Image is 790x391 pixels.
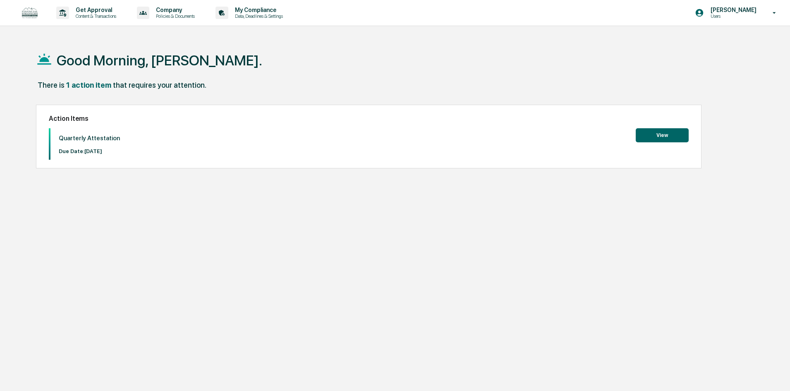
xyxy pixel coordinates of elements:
h2: Action Items [49,115,689,122]
p: My Compliance [228,7,287,13]
div: There is [38,81,65,89]
h1: Good Morning, [PERSON_NAME]. [57,52,262,69]
div: 1 action item [66,81,111,89]
img: logo [20,5,40,21]
p: Data, Deadlines & Settings [228,13,287,19]
button: View [636,128,689,142]
p: [PERSON_NAME] [704,7,761,13]
p: Policies & Documents [149,13,199,19]
p: Users [704,13,761,19]
p: Content & Transactions [69,13,120,19]
div: that requires your attention. [113,81,206,89]
p: Company [149,7,199,13]
a: View [636,131,689,139]
p: Due Date: [DATE] [59,148,120,154]
p: Quarterly Attestation [59,134,120,142]
p: Get Approval [69,7,120,13]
